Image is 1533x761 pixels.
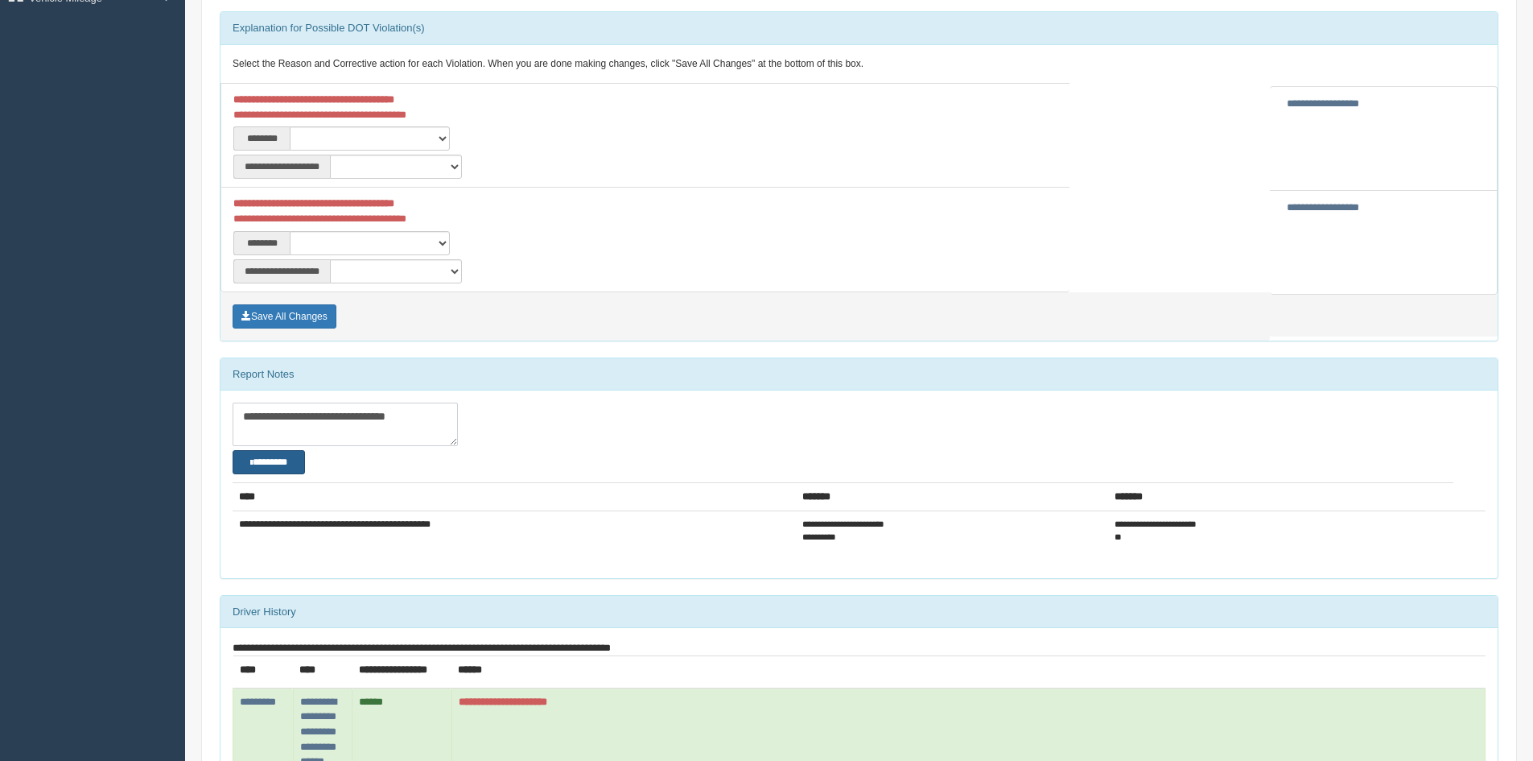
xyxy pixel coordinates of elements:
div: Explanation for Possible DOT Violation(s) [220,12,1498,44]
div: Report Notes [220,358,1498,391]
button: Change Filter Options [233,450,305,474]
div: Select the Reason and Corrective action for each Violation. When you are done making changes, cli... [220,45,1498,84]
button: Save [233,304,336,329]
div: Driver History [220,596,1498,628]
